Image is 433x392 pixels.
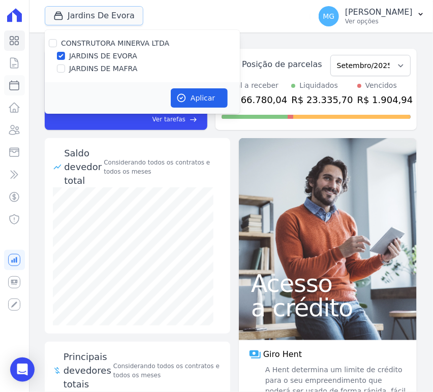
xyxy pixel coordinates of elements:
div: Liquidados [299,80,338,91]
label: JARDINS DE MAFRA [69,63,137,74]
label: JARDINS DE EVORA [69,51,137,61]
button: MG [PERSON_NAME] Ver opções [311,2,433,30]
span: a crédito [251,296,405,320]
span: MG [323,13,335,20]
span: Acesso [251,271,405,296]
div: R$ 1.904,94 [357,93,413,107]
label: CONSTRUTORA MINERVA LTDA [61,39,169,47]
span: Giro Hent [263,348,302,361]
span: east [190,116,197,123]
button: Jardins De Evora [45,6,143,25]
span: Ver tarefas [152,115,185,124]
div: Posição de parcelas [242,58,322,71]
a: Ver tarefas east [82,115,197,124]
div: Open Intercom Messenger [10,357,35,382]
div: R$ 66.780,04 [226,93,287,107]
div: Saldo devedor total [64,146,102,187]
div: Vencidos [365,80,397,91]
span: Considerando todos os contratos e todos os meses [113,362,222,380]
div: Total a receber [226,80,287,91]
button: Aplicar [171,88,228,108]
div: R$ 23.335,70 [291,93,353,107]
p: Ver opções [345,17,413,25]
span: Principais devedores totais [64,350,111,391]
div: Considerando todos os contratos e todos os meses [104,158,222,176]
p: [PERSON_NAME] [345,7,413,17]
